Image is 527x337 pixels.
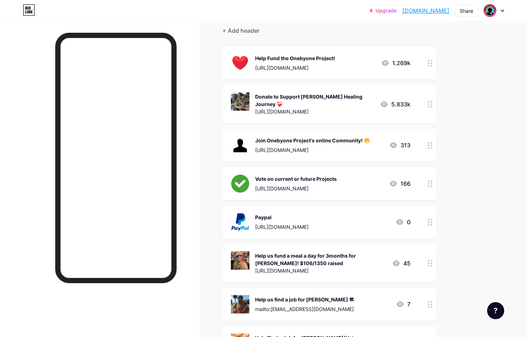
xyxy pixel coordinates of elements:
div: 7 [396,300,410,309]
div: Vote on current or future Projects [255,175,337,183]
div: 5.833k [380,100,410,109]
img: Help us fund a meal a day for 3months for Matthew! $106/1350 raised [231,251,249,270]
div: 1.269k [381,59,410,67]
div: [URL][DOMAIN_NAME] [255,146,370,154]
div: [URL][DOMAIN_NAME] [255,108,374,115]
img: Donate to Support Kelsey's Healing Journey ❤️‍🩹 [231,92,249,111]
div: Help us fund a meal a day for 3months for [PERSON_NAME]! $106/1350 raised [255,252,386,267]
a: [DOMAIN_NAME] [402,6,449,15]
div: Help us find a job for [PERSON_NAME] 🛠 [255,296,354,303]
div: Help Fund the Onebyone Project! [255,54,335,62]
div: [URL][DOMAIN_NAME] [255,185,337,192]
img: Onebyoneproject [483,4,497,17]
img: Help Fund the Onebyone Project! [231,54,249,72]
div: Paypal [255,214,309,221]
img: Help us find a job for Vipin 🛠 [231,295,249,314]
a: Upgrade [370,8,397,14]
div: 45 [392,259,410,268]
div: Share [460,7,473,15]
div: [URL][DOMAIN_NAME] [255,267,386,274]
div: Join Onebyone Project's online Community! 😁 [255,137,370,144]
div: 313 [389,141,410,149]
img: Paypal [231,213,249,231]
img: Vote on current or future Projects [231,174,249,193]
div: Donate to Support [PERSON_NAME] Healing Journey ❤️‍🩹 [255,93,374,108]
div: mailto:[EMAIL_ADDRESS][DOMAIN_NAME] [255,305,354,313]
div: 0 [396,218,410,226]
div: 166 [389,179,410,188]
div: + Add header [222,26,259,35]
img: Join Onebyone Project's online Community! 😁 [231,136,249,154]
div: [URL][DOMAIN_NAME] [255,223,309,231]
div: [URL][DOMAIN_NAME] [255,64,335,72]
